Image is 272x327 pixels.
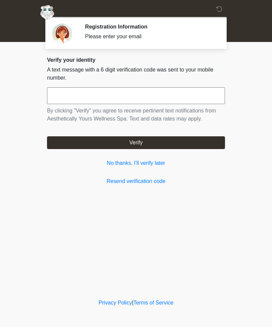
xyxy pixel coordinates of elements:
div: Please enter your email [85,33,215,41]
a: Terms of Service [133,300,173,306]
p: A text message with a 6 digit verification code was sent to your mobile number. [47,66,225,82]
a: | [132,300,133,306]
button: Verify [47,136,225,149]
h2: Registration Information [85,24,215,30]
a: Resend verification code [47,177,225,185]
a: Privacy Policy [99,300,132,306]
p: By clicking "Verify" you agree to receive pertinent text notifications from Aesthetically Yours W... [47,107,225,123]
img: Agent Avatar [52,24,72,44]
a: No thanks, I'll verify later [47,159,225,167]
h2: Verify your identity [47,57,225,63]
img: Aesthetically Yours Wellness Spa Logo [40,5,54,20]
